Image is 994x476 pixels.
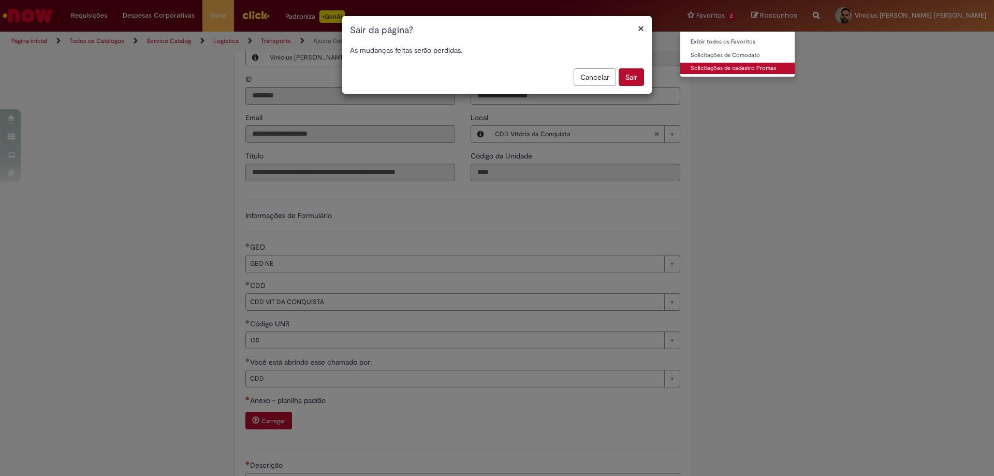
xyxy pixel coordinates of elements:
ul: Favoritos [680,31,795,77]
button: Sair [619,68,644,86]
a: Exibir todos os Favoritos [680,36,795,48]
p: As mudanças feitas serão perdidas. [350,45,644,55]
button: Cancelar [574,68,616,86]
a: Solicitações de cadastro Promax [680,63,795,74]
button: Fechar modal [638,23,644,34]
a: Solicitações de Comodato [680,50,795,61]
h1: Sair da página? [350,24,644,37]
